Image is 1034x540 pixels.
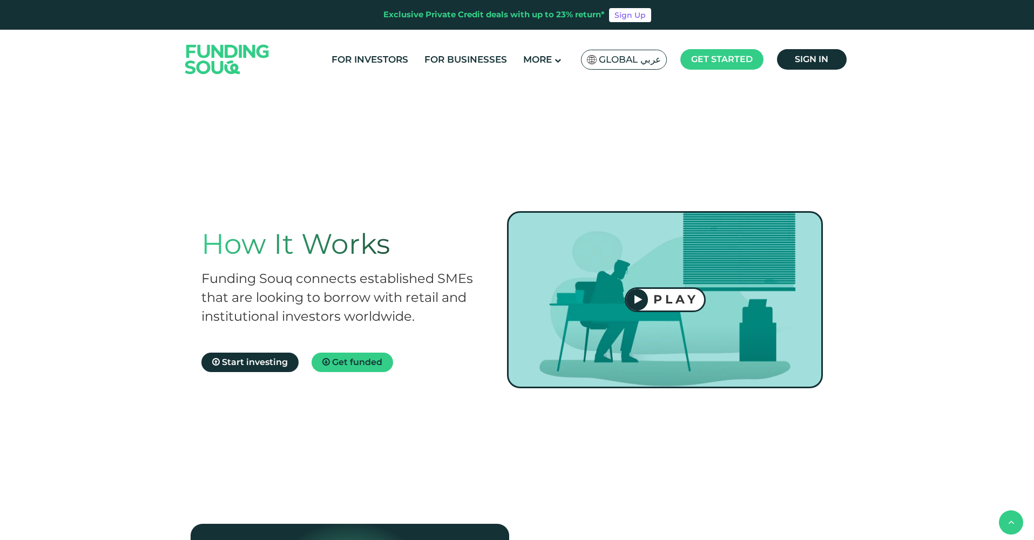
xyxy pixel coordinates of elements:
button: PLAY [625,287,706,312]
a: For Businesses [422,51,510,69]
button: back [999,510,1023,535]
span: Get funded [332,357,382,367]
span: More [523,54,552,65]
div: Exclusive Private Credit deals with up to 23% return* [383,9,605,21]
a: Sign in [777,49,847,70]
h2: Funding Souq connects established SMEs that are looking to borrow with retail and institutional i... [201,269,486,326]
a: Start investing [201,353,299,372]
a: For Investors [329,51,411,69]
span: Global عربي [599,53,661,66]
h1: How It Works [201,227,486,261]
span: Sign in [795,54,828,64]
a: Sign Up [609,8,651,22]
span: Start investing [222,357,288,367]
img: SA Flag [587,55,597,64]
div: PLAY [648,292,704,307]
img: Logo [174,32,280,86]
a: Get funded [312,353,393,372]
span: Get started [691,54,753,64]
